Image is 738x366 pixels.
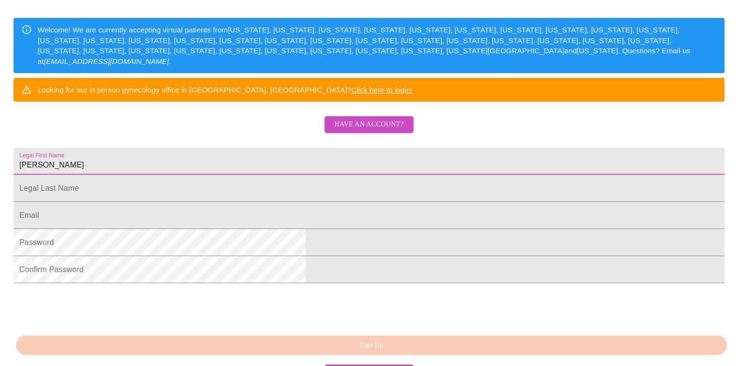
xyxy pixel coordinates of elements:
[44,57,169,65] em: [EMAIL_ADDRESS][DOMAIN_NAME]
[351,86,413,94] a: Click here to login!
[38,81,413,99] div: Looking for our in person gynecology office in [GEOGRAPHIC_DATA], [GEOGRAPHIC_DATA]?
[322,127,415,135] a: Have an account?
[38,21,717,70] div: Welcome! We are currently accepting virtual patients from [US_STATE], [US_STATE], [US_STATE], [US...
[334,119,403,131] span: Have an account?
[14,288,161,326] iframe: reCAPTCHA
[325,116,413,133] button: Have an account?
